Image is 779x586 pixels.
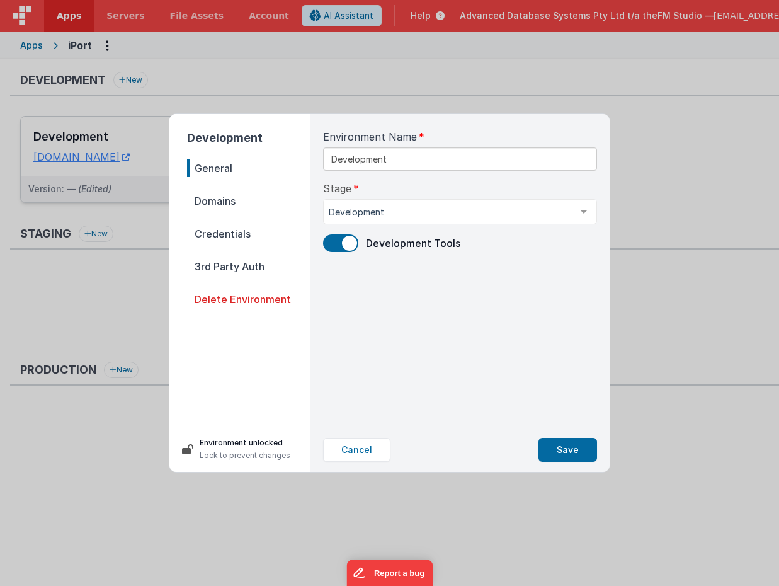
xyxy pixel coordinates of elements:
[187,192,310,210] span: Domains
[323,129,417,144] span: Environment Name
[187,129,310,147] h2: Development
[329,206,571,219] span: Development
[187,159,310,177] span: General
[187,290,310,308] span: Delete Environment
[187,258,310,275] span: 3rd Party Auth
[200,449,290,462] p: Lock to prevent changes
[187,225,310,243] span: Credentials
[538,438,597,462] button: Save
[323,181,351,196] span: Stage
[200,437,290,449] p: Environment unlocked
[346,560,433,586] iframe: Marker.io feedback button
[366,237,460,250] span: Development Tools
[323,438,390,462] button: Cancel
